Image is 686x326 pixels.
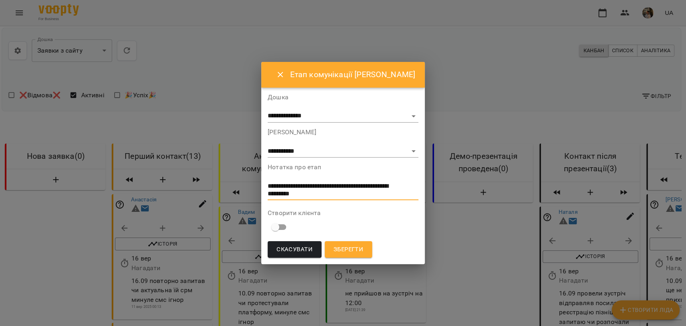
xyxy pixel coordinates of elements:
span: Скасувати [276,244,313,255]
h6: Етап комунікації [PERSON_NAME] [290,68,415,81]
span: Зберегти [334,244,363,255]
label: [PERSON_NAME] [268,129,418,135]
label: Нотатка про етап [268,164,418,170]
label: Дошка [268,94,418,100]
button: Скасувати [268,241,321,258]
button: Зберегти [325,241,372,258]
label: Створити клієнта [268,210,418,216]
button: Close [271,65,290,84]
